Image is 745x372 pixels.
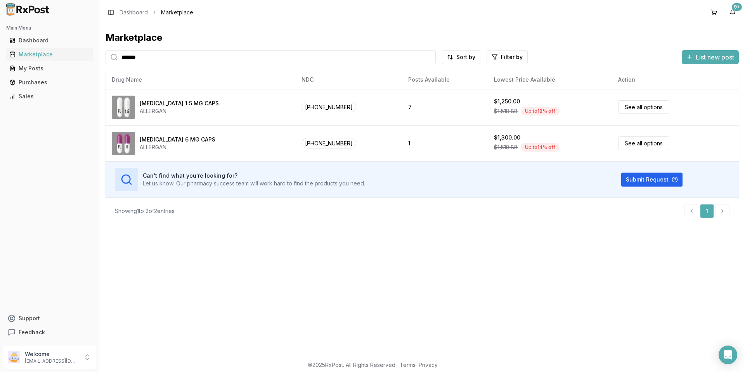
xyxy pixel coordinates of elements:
a: Marketplace [6,47,93,61]
h2: Main Menu [6,25,93,31]
div: ALLERGAN [140,143,215,151]
button: List new post [682,50,739,64]
th: Action [612,70,739,89]
span: List new post [696,52,734,62]
a: Dashboard [120,9,148,16]
div: Marketplace [9,51,90,58]
a: Dashboard [6,33,93,47]
span: [PHONE_NUMBER] [301,138,356,148]
div: [MEDICAL_DATA] 1.5 MG CAPS [140,100,219,107]
td: 1 [402,125,488,161]
a: Privacy [419,362,438,368]
button: Filter by [487,50,528,64]
a: My Posts [6,61,93,75]
button: Sales [3,90,96,103]
button: Purchases [3,76,96,89]
span: Sort by [456,53,475,61]
nav: pagination [684,204,729,218]
td: 7 [402,89,488,125]
div: Open Intercom Messenger [719,346,737,364]
a: List new post [682,54,739,62]
div: Purchases [9,79,90,86]
button: Submit Request [621,173,683,187]
p: [EMAIL_ADDRESS][DOMAIN_NAME] [25,358,79,364]
span: Feedback [19,328,45,336]
a: 1 [700,204,714,218]
span: Marketplace [161,9,193,16]
img: RxPost Logo [3,3,53,16]
a: Sales [6,89,93,103]
a: Terms [400,362,416,368]
div: $1,250.00 [494,98,520,105]
h3: Can't find what you're looking for? [143,172,365,180]
div: Marketplace [106,31,739,44]
button: 9+ [726,6,739,19]
button: Feedback [3,325,96,339]
a: See all options [618,136,669,150]
th: Drug Name [106,70,295,89]
button: Support [3,311,96,325]
span: [PHONE_NUMBER] [301,102,356,112]
span: Filter by [501,53,523,61]
button: Sort by [442,50,480,64]
div: $1,300.00 [494,134,520,141]
img: Vraylar 6 MG CAPS [112,132,135,155]
button: My Posts [3,62,96,75]
div: Sales [9,93,90,100]
button: Dashboard [3,34,96,47]
div: Showing 1 to 2 of 2 entries [115,207,175,215]
img: Vraylar 1.5 MG CAPS [112,96,135,119]
p: Let us know! Our pharmacy success team will work hard to find the products you need. [143,180,365,187]
th: NDC [295,70,402,89]
div: My Posts [9,65,90,72]
div: Up to 14 % off [521,143,560,152]
img: User avatar [8,351,20,363]
th: Lowest Price Available [488,70,612,89]
p: Welcome [25,350,79,358]
div: Dashboard [9,37,90,44]
span: $1,518.88 [494,107,518,115]
div: 9+ [732,3,742,11]
div: ALLERGAN [140,107,219,115]
div: Up to 18 % off [521,107,560,115]
nav: breadcrumb [120,9,193,16]
a: See all options [618,100,669,114]
button: Marketplace [3,48,96,61]
a: Purchases [6,75,93,89]
th: Posts Available [402,70,488,89]
span: $1,518.88 [494,143,518,151]
div: [MEDICAL_DATA] 6 MG CAPS [140,136,215,143]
